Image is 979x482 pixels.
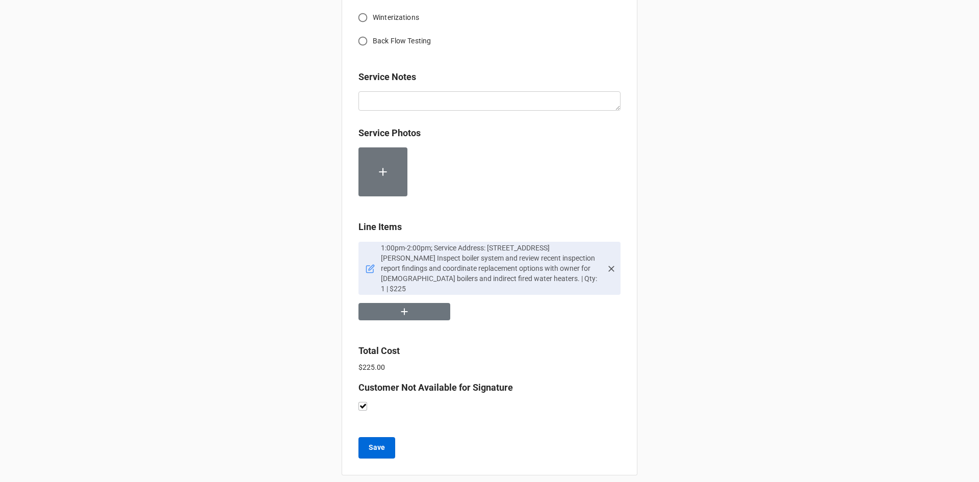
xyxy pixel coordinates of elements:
[373,36,431,46] span: Back Flow Testing
[381,243,602,294] p: 1:00pm-2:00pm; Service Address: [STREET_ADDRESS][PERSON_NAME] Inspect boiler system and review re...
[358,126,421,140] label: Service Photos
[358,70,416,84] label: Service Notes
[373,12,419,23] span: Winterizations
[369,442,385,453] b: Save
[358,220,402,234] label: Line Items
[358,437,395,459] button: Save
[358,345,400,356] b: Total Cost
[358,380,513,395] label: Customer Not Available for Signature
[358,362,621,372] p: $225.00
